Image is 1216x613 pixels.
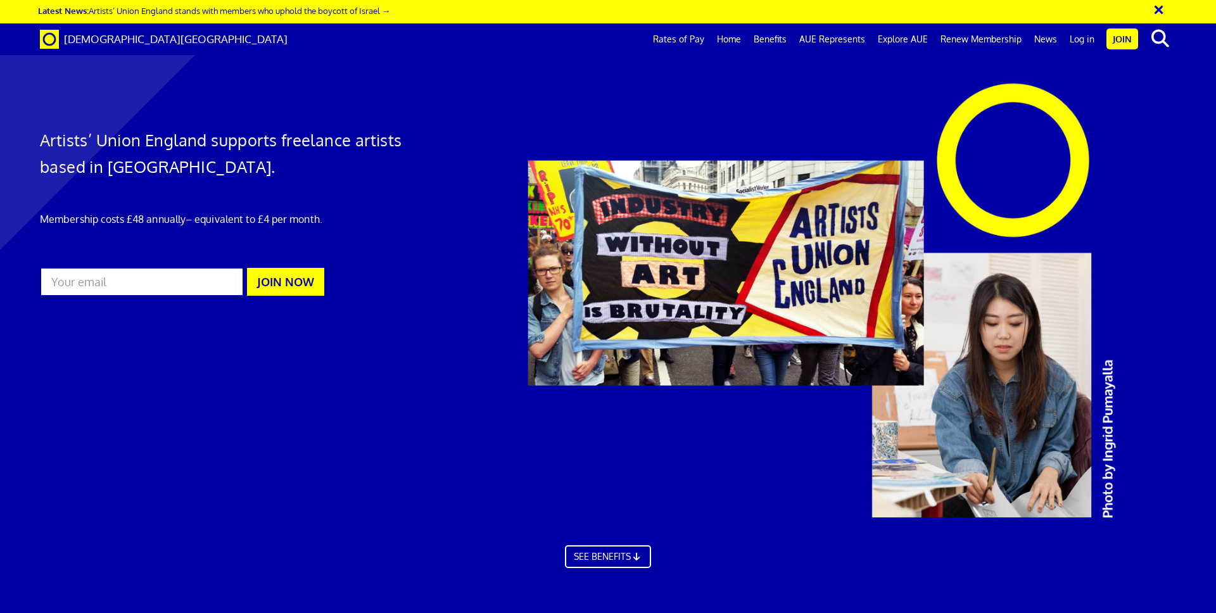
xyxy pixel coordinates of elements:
[40,267,244,296] input: Your email
[871,23,934,55] a: Explore AUE
[711,23,747,55] a: Home
[1106,28,1138,49] a: Join
[1028,23,1063,55] a: News
[30,23,297,55] a: Brand [DEMOGRAPHIC_DATA][GEOGRAPHIC_DATA]
[64,32,288,46] span: [DEMOGRAPHIC_DATA][GEOGRAPHIC_DATA]
[1063,23,1101,55] a: Log in
[647,23,711,55] a: Rates of Pay
[793,23,871,55] a: AUE Represents
[247,268,324,296] button: JOIN NOW
[747,23,793,55] a: Benefits
[38,5,89,16] strong: Latest News:
[565,545,651,568] a: SEE BENEFITS
[934,23,1028,55] a: Renew Membership
[40,212,406,227] p: Membership costs £48 annually – equivalent to £4 per month.
[40,127,406,180] h1: Artists’ Union England supports freelance artists based in [GEOGRAPHIC_DATA].
[1141,25,1179,52] button: search
[38,5,390,16] a: Latest News:Artists’ Union England stands with members who uphold the boycott of Israel →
